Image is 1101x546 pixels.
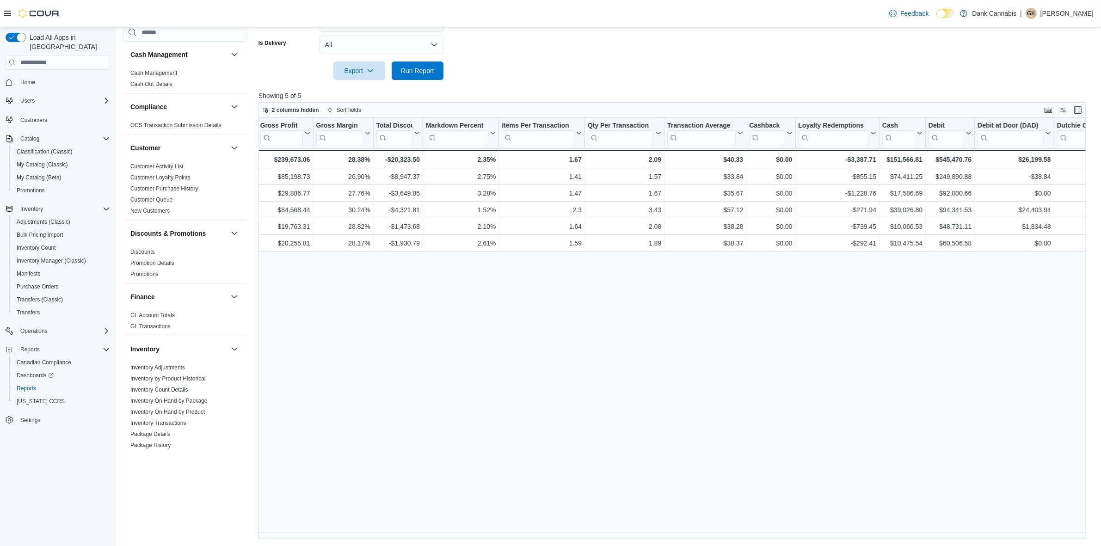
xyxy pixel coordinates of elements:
button: Discounts & Promotions [130,229,227,238]
div: $48,731.11 [929,221,972,232]
div: Inventory [123,362,247,499]
a: Settings [17,415,44,426]
span: Transfers (Classic) [17,296,63,303]
a: My Catalog (Beta) [13,172,65,183]
button: Cash [882,122,923,145]
a: Promotions [130,271,159,277]
a: Package Details [130,431,171,437]
button: Sort fields [324,104,365,116]
span: My Catalog (Classic) [13,159,110,170]
div: -$38.84 [978,171,1051,182]
div: Total Discount [376,122,412,130]
div: $0.00 [749,238,792,249]
div: $10,475.54 [882,238,923,249]
span: Transfers [17,309,40,316]
div: 30.24% [316,204,370,215]
span: Adjustments (Classic) [17,218,70,226]
span: Settings [20,417,40,424]
span: Inventory Adjustments [130,364,185,371]
span: Manifests [17,270,40,277]
span: Purchase Orders [13,281,110,292]
a: Cash Management [130,70,177,76]
div: $19,763.31 [260,221,310,232]
div: 1.64 [502,221,582,232]
div: $0.00 [749,221,792,232]
div: $239,673.06 [260,154,310,165]
span: Promotions [13,185,110,196]
h3: Finance [130,292,155,301]
button: Discounts & Promotions [229,228,240,239]
div: Gross Profit [260,122,302,130]
div: 2.3 [502,204,582,215]
span: Inventory [17,203,110,215]
span: Promotions [130,270,159,278]
button: All [320,36,443,54]
span: Promotion Details [130,259,174,267]
a: Canadian Compliance [13,357,75,368]
div: -$3,649.85 [376,188,420,199]
a: Customer Queue [130,196,172,203]
button: 2 columns hidden [259,104,323,116]
div: Markdown Percent [426,122,488,130]
div: Compliance [123,120,247,135]
div: $60,506.58 [929,238,972,249]
span: Promotions [17,187,45,194]
span: Dashboards [17,372,54,379]
button: Inventory [2,202,114,215]
div: -$855.15 [798,171,876,182]
button: Reports [2,343,114,356]
span: Settings [17,414,110,426]
a: Inventory by Product Historical [130,375,206,382]
h3: Customer [130,143,160,153]
nav: Complex example [6,72,110,451]
button: Home [2,75,114,89]
button: Debit [929,122,972,145]
div: 1.57 [588,171,661,182]
div: $20,255.81 [260,238,310,249]
a: Inventory Manager (Classic) [13,255,90,266]
div: Debit at Door (DAD) [978,122,1043,130]
span: Classification (Classic) [13,146,110,157]
a: Transfers (Classic) [13,294,67,305]
span: Classification (Classic) [17,148,73,155]
div: $0.00 [749,204,792,215]
button: Export [333,61,385,80]
span: Cash Out Details [130,80,172,88]
button: Customer [229,142,240,153]
button: Qty Per Transaction [588,122,661,145]
a: Adjustments (Classic) [13,216,74,227]
div: Markdown Percent [426,122,488,145]
span: GL Account Totals [130,312,175,319]
span: Cash Management [130,69,177,77]
button: Inventory [229,344,240,355]
a: My Catalog (Classic) [13,159,72,170]
a: Transfers [13,307,43,318]
button: Users [17,95,38,106]
button: Cash Management [130,50,227,59]
span: Customer Purchase History [130,185,198,192]
div: 1.59 [502,238,582,249]
span: Reports [17,344,110,355]
div: Gross Profit [260,122,302,145]
button: [US_STATE] CCRS [9,395,114,408]
div: Cash [882,122,915,130]
span: Dashboards [13,370,110,381]
div: $17,586.69 [882,188,923,199]
div: -$1,473.68 [376,221,420,232]
div: $26,199.58 [978,154,1051,165]
div: Finance [123,310,247,336]
div: $84,568.44 [260,204,310,215]
span: Canadian Compliance [17,359,71,366]
div: Gross Margin [316,122,363,130]
a: Inventory Transactions [130,420,186,426]
button: Catalog [17,133,43,144]
p: | [1020,8,1022,19]
a: GL Transactions [130,323,171,330]
button: Total Discount [376,122,420,145]
span: Manifests [13,268,110,279]
div: Cashback [749,122,785,145]
span: Catalog [20,135,39,142]
a: GL Account Totals [130,312,175,319]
